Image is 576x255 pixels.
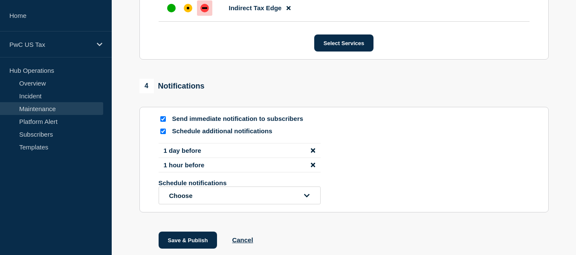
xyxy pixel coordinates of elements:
[160,116,166,122] input: Send immediate notification to subscribers
[159,186,321,204] button: open dropdown
[229,4,282,11] span: Indirect Tax Edge
[9,41,91,48] p: PwC US Tax
[311,147,315,154] button: disable notification 1 day before
[232,236,253,244] button: Cancel
[200,4,209,12] div: down
[139,79,205,93] div: Notifications
[159,158,321,172] li: 1 hour before
[172,115,309,123] p: Send immediate notification to subscribers
[159,143,321,158] li: 1 day before
[139,79,154,93] span: 4
[167,4,176,12] div: up
[314,34,373,52] button: Select Services
[311,161,315,169] button: disable notification 1 hour before
[159,232,217,249] button: Save & Publish
[160,129,166,134] input: Schedule additional notifications
[159,179,295,186] p: Schedule notifications
[184,4,192,12] div: affected
[172,127,309,135] p: Schedule additional notifications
